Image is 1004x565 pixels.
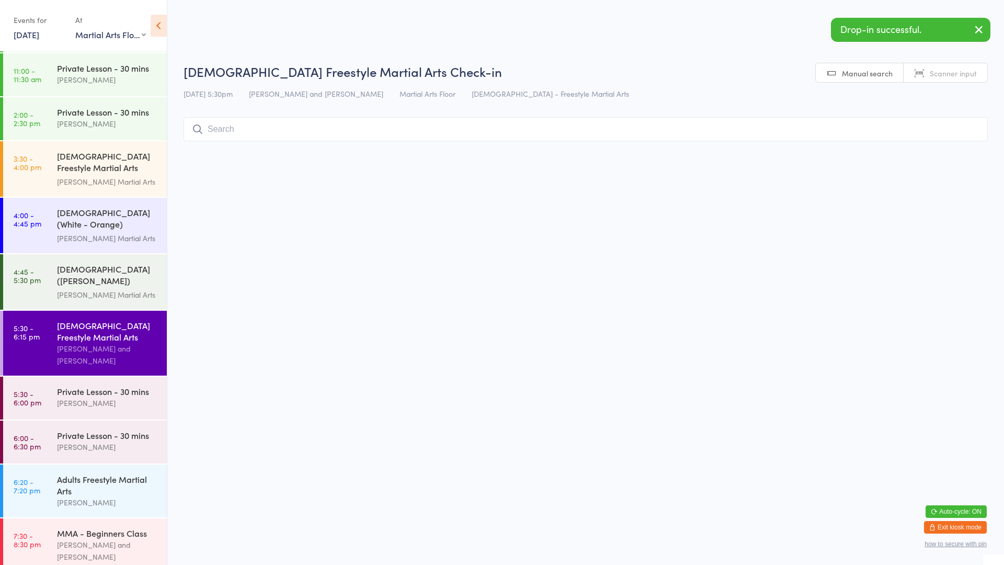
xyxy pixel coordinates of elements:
[14,267,41,284] time: 4:45 - 5:30 pm
[400,88,455,99] span: Martial Arts Floor
[57,430,158,441] div: Private Lesson - 30 mins
[57,62,158,74] div: Private Lesson - 30 mins
[3,311,167,376] a: 5:30 -6:15 pm[DEMOGRAPHIC_DATA] Freestyle Martial Arts[PERSON_NAME] and [PERSON_NAME]
[75,29,146,40] div: Martial Arts Floor
[3,421,167,464] a: 6:00 -6:30 pmPrivate Lesson - 30 mins[PERSON_NAME]
[57,118,158,130] div: [PERSON_NAME]
[57,74,158,86] div: [PERSON_NAME]
[925,540,987,548] button: how to secure with pin
[57,386,158,397] div: Private Lesson - 30 mins
[14,154,41,171] time: 3:30 - 4:00 pm
[14,211,41,228] time: 4:00 - 4:45 pm
[3,254,167,310] a: 4:45 -5:30 pm[DEMOGRAPHIC_DATA] ([PERSON_NAME]) Freestyle Martial Arts[PERSON_NAME] Martial Arts
[14,29,39,40] a: [DATE]
[14,12,65,29] div: Events for
[924,521,987,534] button: Exit kiosk mode
[57,176,158,188] div: [PERSON_NAME] Martial Arts
[14,324,40,341] time: 5:30 - 6:15 pm
[842,68,893,78] span: Manual search
[57,207,158,232] div: [DEMOGRAPHIC_DATA] (White - Orange) Freestyle Martial Arts
[184,117,988,141] input: Search
[57,150,158,176] div: [DEMOGRAPHIC_DATA] Freestyle Martial Arts (Little Heroes)
[57,343,158,367] div: [PERSON_NAME] and [PERSON_NAME]
[57,320,158,343] div: [DEMOGRAPHIC_DATA] Freestyle Martial Arts
[3,198,167,253] a: 4:00 -4:45 pm[DEMOGRAPHIC_DATA] (White - Orange) Freestyle Martial Arts[PERSON_NAME] Martial Arts
[57,496,158,508] div: [PERSON_NAME]
[3,465,167,517] a: 6:20 -7:20 pmAdults Freestyle Martial Arts[PERSON_NAME]
[14,434,41,450] time: 6:00 - 6:30 pm
[184,63,988,80] h2: [DEMOGRAPHIC_DATA] Freestyle Martial Arts Check-in
[249,88,383,99] span: [PERSON_NAME] and [PERSON_NAME]
[57,539,158,563] div: [PERSON_NAME] and [PERSON_NAME]
[184,88,233,99] span: [DATE] 5:30pm
[75,12,146,29] div: At
[926,505,987,518] button: Auto-cycle: ON
[14,110,40,127] time: 2:00 - 2:30 pm
[930,68,977,78] span: Scanner input
[57,263,158,289] div: [DEMOGRAPHIC_DATA] ([PERSON_NAME]) Freestyle Martial Arts
[57,527,158,539] div: MMA - Beginners Class
[14,390,41,406] time: 5:30 - 6:00 pm
[57,473,158,496] div: Adults Freestyle Martial Arts
[3,141,167,197] a: 3:30 -4:00 pm[DEMOGRAPHIC_DATA] Freestyle Martial Arts (Little Heroes)[PERSON_NAME] Martial Arts
[57,106,158,118] div: Private Lesson - 30 mins
[57,397,158,409] div: [PERSON_NAME]
[3,53,167,96] a: 11:00 -11:30 amPrivate Lesson - 30 mins[PERSON_NAME]
[57,441,158,453] div: [PERSON_NAME]
[14,66,41,83] time: 11:00 - 11:30 am
[3,97,167,140] a: 2:00 -2:30 pmPrivate Lesson - 30 mins[PERSON_NAME]
[3,377,167,420] a: 5:30 -6:00 pmPrivate Lesson - 30 mins[PERSON_NAME]
[831,18,990,42] div: Drop-in successful.
[14,532,41,548] time: 7:30 - 8:30 pm
[57,232,158,244] div: [PERSON_NAME] Martial Arts
[57,289,158,301] div: [PERSON_NAME] Martial Arts
[472,88,629,99] span: [DEMOGRAPHIC_DATA] - Freestyle Martial Arts
[14,478,40,494] time: 6:20 - 7:20 pm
